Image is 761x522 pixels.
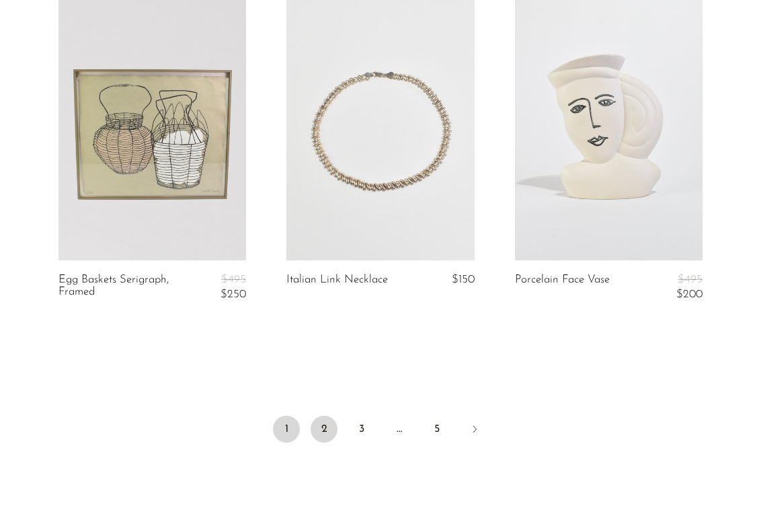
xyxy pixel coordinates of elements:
[452,274,475,285] span: $150
[348,416,375,443] a: 3
[386,416,413,443] span: …
[273,416,300,443] span: 1
[678,274,703,285] span: $495
[461,416,488,445] a: Next
[221,289,246,300] span: $250
[286,274,388,286] a: Italian Link Necklace
[311,416,337,443] a: 2
[676,289,703,300] span: $200
[424,416,450,443] a: 5
[58,274,182,301] a: Egg Baskets Serigraph, Framed
[221,274,246,285] span: $495
[515,274,610,301] a: Porcelain Face Vase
